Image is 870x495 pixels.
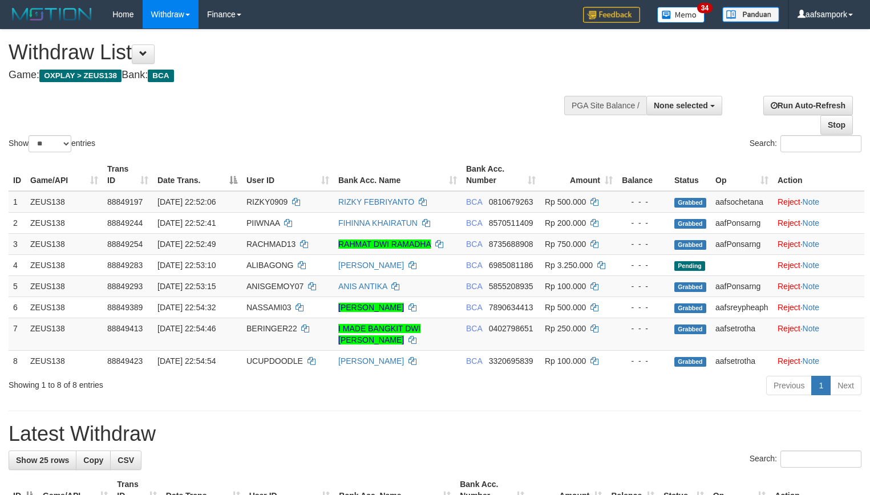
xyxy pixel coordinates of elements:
[107,282,143,291] span: 88849293
[466,303,482,312] span: BCA
[334,159,462,191] th: Bank Acc. Name: activate to sort column ascending
[148,70,173,82] span: BCA
[773,233,864,254] td: ·
[773,350,864,371] td: ·
[803,282,820,291] a: Note
[622,302,665,313] div: - - -
[545,240,586,249] span: Rp 750.000
[489,218,533,228] span: Copy 8570511409 to clipboard
[26,297,103,318] td: ZEUS138
[26,318,103,350] td: ZEUS138
[9,212,26,233] td: 2
[242,159,334,191] th: User ID: activate to sort column ascending
[622,238,665,250] div: - - -
[803,324,820,333] a: Note
[9,41,569,64] h1: Withdraw List
[646,96,722,115] button: None selected
[697,3,713,13] span: 34
[674,198,706,208] span: Grabbed
[466,218,482,228] span: BCA
[617,159,670,191] th: Balance
[246,240,296,249] span: RACHMAD13
[711,318,773,350] td: aafsetrotha
[778,240,800,249] a: Reject
[107,261,143,270] span: 88849283
[338,218,418,228] a: FIHINNA KHAIRATUN
[16,456,69,465] span: Show 25 rows
[466,240,482,249] span: BCA
[246,282,304,291] span: ANISGEMOY07
[489,261,533,270] span: Copy 6985081186 to clipboard
[750,135,861,152] label: Search:
[26,233,103,254] td: ZEUS138
[9,191,26,213] td: 1
[489,282,533,291] span: Copy 5855208935 to clipboard
[811,376,831,395] a: 1
[26,350,103,371] td: ZEUS138
[622,281,665,292] div: - - -
[657,7,705,23] img: Button%20Memo.svg
[545,324,586,333] span: Rp 250.000
[773,191,864,213] td: ·
[338,240,431,249] a: RAHMAT DWI RAMADHA
[489,240,533,249] span: Copy 8735688908 to clipboard
[622,323,665,334] div: - - -
[338,303,404,312] a: [PERSON_NAME]
[711,191,773,213] td: aafsochetana
[763,96,853,115] a: Run Auto-Refresh
[674,219,706,229] span: Grabbed
[674,282,706,292] span: Grabbed
[773,318,864,350] td: ·
[466,324,482,333] span: BCA
[157,282,216,291] span: [DATE] 22:53:15
[674,303,706,313] span: Grabbed
[654,101,708,110] span: None selected
[26,275,103,297] td: ZEUS138
[26,254,103,275] td: ZEUS138
[107,240,143,249] span: 88849254
[674,357,706,367] span: Grabbed
[9,350,26,371] td: 8
[9,275,26,297] td: 5
[9,375,354,391] div: Showing 1 to 8 of 8 entries
[26,159,103,191] th: Game/API: activate to sort column ascending
[674,240,706,250] span: Grabbed
[26,191,103,213] td: ZEUS138
[157,218,216,228] span: [DATE] 22:52:41
[711,233,773,254] td: aafPonsarng
[766,376,812,395] a: Previous
[803,240,820,249] a: Note
[103,159,153,191] th: Trans ID: activate to sort column ascending
[466,261,482,270] span: BCA
[9,135,95,152] label: Show entries
[107,218,143,228] span: 88849244
[622,196,665,208] div: - - -
[9,451,76,470] a: Show 25 rows
[773,254,864,275] td: ·
[9,318,26,350] td: 7
[773,297,864,318] td: ·
[778,218,800,228] a: Reject
[778,261,800,270] a: Reject
[545,197,586,206] span: Rp 500.000
[711,212,773,233] td: aafPonsarng
[545,261,593,270] span: Rp 3.250.000
[564,96,646,115] div: PGA Site Balance /
[110,451,141,470] a: CSV
[545,218,586,228] span: Rp 200.000
[9,423,861,445] h1: Latest Withdraw
[466,282,482,291] span: BCA
[9,233,26,254] td: 3
[674,261,705,271] span: Pending
[545,356,586,366] span: Rp 100.000
[711,297,773,318] td: aafsreypheaph
[246,261,293,270] span: ALIBAGONG
[157,356,216,366] span: [DATE] 22:54:54
[9,6,95,23] img: MOTION_logo.png
[778,356,800,366] a: Reject
[545,282,586,291] span: Rp 100.000
[803,261,820,270] a: Note
[711,350,773,371] td: aafsetrotha
[750,451,861,468] label: Search:
[462,159,540,191] th: Bank Acc. Number: activate to sort column ascending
